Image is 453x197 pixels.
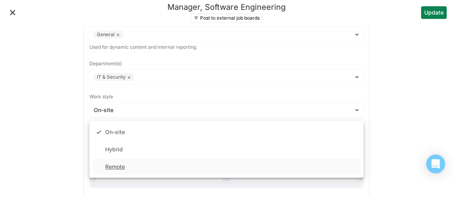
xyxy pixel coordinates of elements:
[89,44,364,50] div: Used for dynamic content and internal reporting
[105,129,125,136] div: On-site
[127,74,131,80] button: ×
[426,155,445,173] div: Open Intercom Messenger
[89,58,364,69] div: Department(s)
[97,31,115,38] span: General
[105,164,125,170] div: Remote
[105,146,123,153] div: Hybrid
[89,91,364,102] div: Work style
[421,6,447,19] button: Update
[97,74,126,81] span: IT & Security
[191,13,263,23] button: Post to external job boards
[116,31,120,38] button: ×
[167,2,286,12] div: Manager, Software Engineering
[6,6,19,19] button: Close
